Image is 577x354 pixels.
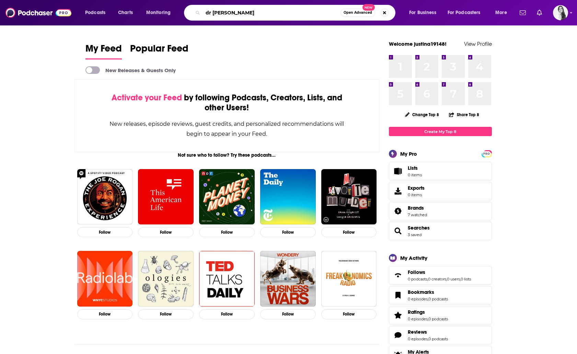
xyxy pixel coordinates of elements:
a: Ratings [408,309,448,315]
span: 0 items [408,173,422,177]
button: Show profile menu [553,5,568,20]
input: Search podcasts, credits, & more... [203,7,341,18]
span: My Feed [85,43,122,58]
span: Monitoring [146,8,171,18]
a: 0 lists [461,277,471,281]
div: New releases, episode reviews, guest credits, and personalized recommendations will begin to appe... [109,119,345,139]
a: Reviews [408,329,448,335]
span: , [428,317,428,321]
button: Follow [321,309,377,319]
a: View Profile [464,41,492,47]
a: 0 creators [428,277,446,281]
span: Podcasts [85,8,105,18]
span: Logged in as justina19148 [553,5,568,20]
span: Bookmarks [389,286,492,305]
span: , [428,336,428,341]
a: Ratings [391,310,405,320]
a: Reviews [391,330,405,340]
a: TED Talks Daily [199,251,255,307]
button: Follow [138,227,194,237]
span: Reviews [408,329,427,335]
a: Charts [114,7,137,18]
a: Exports [389,182,492,200]
button: Follow [199,227,255,237]
a: Brands [391,206,405,216]
img: This American Life [138,169,194,225]
span: Ratings [389,306,492,324]
a: Follows [391,270,405,280]
img: Business Wars [260,251,316,307]
div: by following Podcasts, Creators, Lists, and other Users! [109,93,345,113]
button: open menu [443,7,491,18]
span: Exports [408,185,425,191]
a: 0 podcasts [428,297,448,301]
a: Show notifications dropdown [534,7,545,19]
button: open menu [80,7,114,18]
span: Charts [118,8,133,18]
button: open menu [141,7,180,18]
button: Share Top 8 [449,108,480,121]
a: Radiolab [77,251,133,307]
a: 0 podcasts [408,277,427,281]
button: Follow [138,309,194,319]
span: Exports [391,186,405,196]
span: More [495,8,507,18]
span: , [460,277,461,281]
button: Follow [260,227,316,237]
a: Lists [389,162,492,180]
a: 0 episodes [408,317,428,321]
img: The Joe Rogan Experience [77,169,133,225]
span: Brands [408,205,424,211]
img: Ologies with Alie Ward [138,251,194,307]
button: open menu [491,7,516,18]
img: My Favorite Murder with Karen Kilgariff and Georgia Hardstark [321,169,377,225]
a: 3 saved [408,232,422,237]
span: Brands [389,202,492,220]
a: Bookmarks [391,290,405,300]
span: For Podcasters [448,8,481,18]
span: For Business [409,8,436,18]
button: Follow [199,309,255,319]
img: Freakonomics Radio [321,251,377,307]
div: Not sure who to follow? Try these podcasts... [74,152,380,158]
button: open menu [404,7,445,18]
button: Open AdvancedNew [341,9,375,17]
span: Open Advanced [344,11,372,14]
button: Follow [77,309,133,319]
a: Bookmarks [408,289,448,295]
button: Follow [77,227,133,237]
a: Searches [408,225,430,231]
a: 0 podcasts [428,317,448,321]
span: Lists [408,165,418,171]
span: Ratings [408,309,425,315]
a: 0 users [447,277,460,281]
a: Welcome justina19148! [389,41,447,47]
div: My Pro [400,151,417,157]
button: Change Top 8 [401,110,443,119]
img: Planet Money [199,169,255,225]
a: My Feed [85,43,122,59]
a: 7 watched [408,212,427,217]
span: Reviews [389,326,492,344]
a: 0 episodes [408,336,428,341]
img: The Daily [260,169,316,225]
img: Podchaser - Follow, Share and Rate Podcasts [5,6,71,19]
button: Follow [260,309,316,319]
span: Activate your Feed [112,92,182,103]
a: New Releases & Guests Only [85,66,176,74]
span: Follows [408,269,425,275]
a: PRO [483,151,491,156]
span: Lists [391,166,405,176]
